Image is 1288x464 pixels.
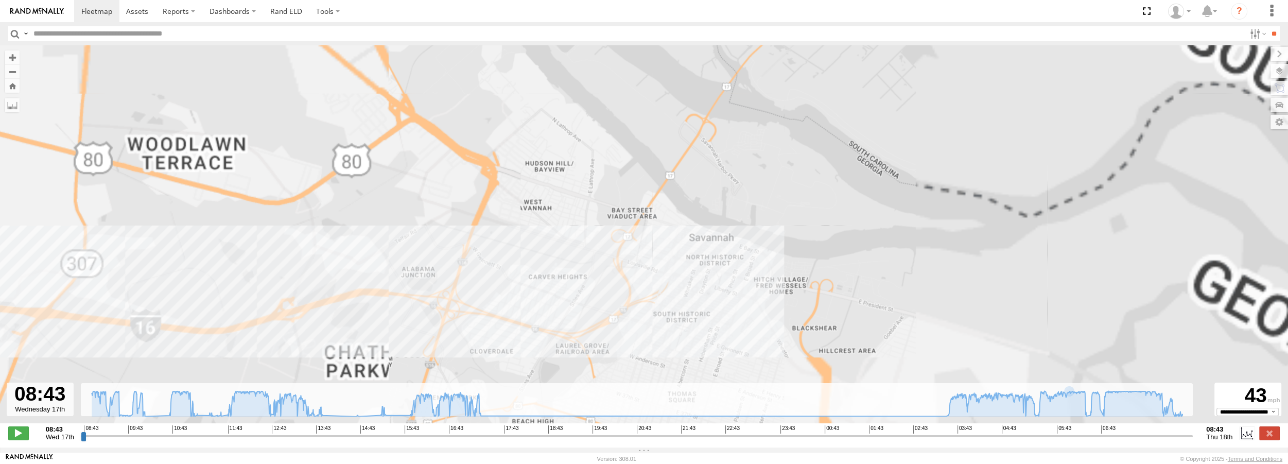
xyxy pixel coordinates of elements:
[1228,456,1282,462] a: Terms and Conditions
[46,433,74,441] span: Wed 17th Sep 2025
[780,425,795,434] span: 23:43
[6,454,53,464] a: Visit our Website
[10,8,64,15] img: rand-logo.svg
[1002,425,1016,434] span: 04:43
[1164,4,1194,19] div: Jeff Whitson
[5,50,20,64] button: Zoom in
[5,98,20,112] label: Measure
[128,425,143,434] span: 09:43
[913,425,928,434] span: 02:43
[637,425,651,434] span: 20:43
[725,425,740,434] span: 22:43
[597,456,636,462] div: Version: 308.01
[1259,426,1280,440] label: Close
[360,425,375,434] span: 14:43
[22,26,30,41] label: Search Query
[405,425,419,434] span: 15:43
[1206,425,1232,433] strong: 08:43
[5,79,20,93] button: Zoom Home
[869,425,883,434] span: 01:43
[449,425,463,434] span: 16:43
[593,425,607,434] span: 19:43
[681,425,695,434] span: 21:43
[1216,384,1280,407] div: 43
[1231,3,1247,20] i: ?
[46,425,74,433] strong: 08:43
[272,425,286,434] span: 12:43
[228,425,242,434] span: 11:43
[1270,115,1288,129] label: Map Settings
[825,425,839,434] span: 00:43
[1246,26,1268,41] label: Search Filter Options
[504,425,518,434] span: 17:43
[84,425,98,434] span: 08:43
[1180,456,1282,462] div: © Copyright 2025 -
[958,425,972,434] span: 03:43
[172,425,187,434] span: 10:43
[548,425,563,434] span: 18:43
[1101,425,1116,434] span: 06:43
[316,425,330,434] span: 13:43
[8,426,29,440] label: Play/Stop
[1057,425,1071,434] span: 05:43
[1206,433,1232,441] span: Thu 18th Sep 2025
[5,64,20,79] button: Zoom out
